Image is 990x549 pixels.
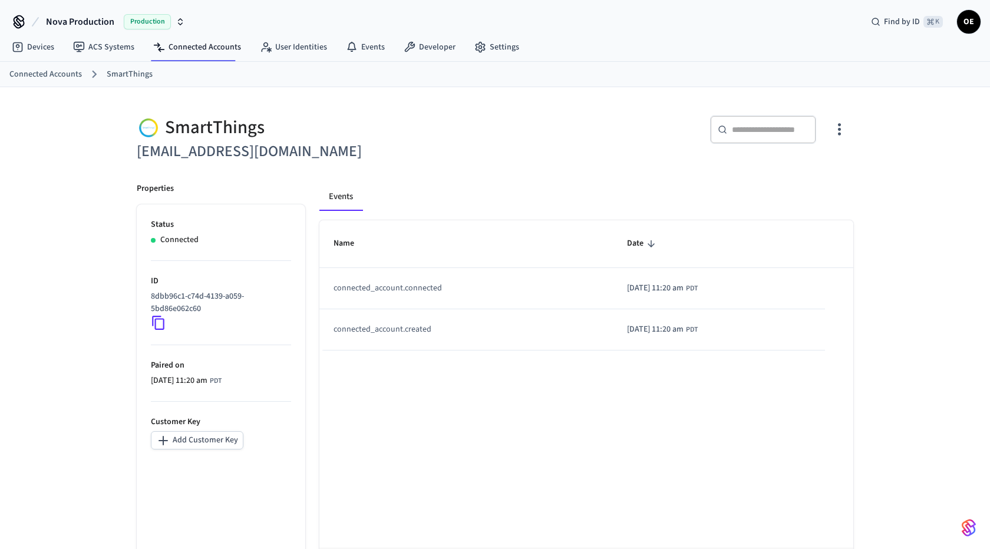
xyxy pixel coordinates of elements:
span: PDT [686,283,698,294]
img: SeamLogoGradient.69752ec5.svg [962,518,976,537]
div: America/Vancouver [627,323,698,336]
span: ⌘ K [923,16,943,28]
span: Find by ID [884,16,920,28]
span: PDT [686,325,698,335]
div: connected account tabs [319,183,853,211]
a: Devices [2,37,64,58]
span: [DATE] 11:20 am [627,282,684,295]
p: ID [151,275,291,287]
div: SmartThings [137,115,488,140]
a: SmartThings [107,68,153,81]
p: Status [151,219,291,231]
table: sticky table [319,220,853,350]
a: Developer [394,37,465,58]
a: Events [336,37,394,58]
div: Find by ID⌘ K [862,11,952,32]
div: America/Vancouver [627,282,698,295]
span: [DATE] 11:20 am [151,375,207,387]
span: Production [124,14,171,29]
td: connected_account.created [319,309,613,350]
div: America/Vancouver [151,375,222,387]
a: Connected Accounts [144,37,250,58]
button: Add Customer Key [151,431,243,449]
a: ACS Systems [64,37,144,58]
p: Paired on [151,359,291,372]
td: connected_account.connected [319,268,613,309]
span: OE [958,11,979,32]
button: OE [957,10,981,34]
p: Connected [160,234,199,246]
a: User Identities [250,37,336,58]
span: Nova Production [46,15,114,29]
h6: [EMAIL_ADDRESS][DOMAIN_NAME] [137,140,488,164]
span: Date [627,234,659,253]
img: Smartthings Logo, Square [137,115,160,140]
a: Connected Accounts [9,68,82,81]
span: Name [334,234,369,253]
span: [DATE] 11:20 am [627,323,684,336]
p: Properties [137,183,174,195]
p: 8dbb96c1-c74d-4139-a059-5bd86e062c60 [151,290,286,315]
span: PDT [210,376,222,386]
p: Customer Key [151,416,291,428]
button: Events [319,183,362,211]
a: Settings [465,37,529,58]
